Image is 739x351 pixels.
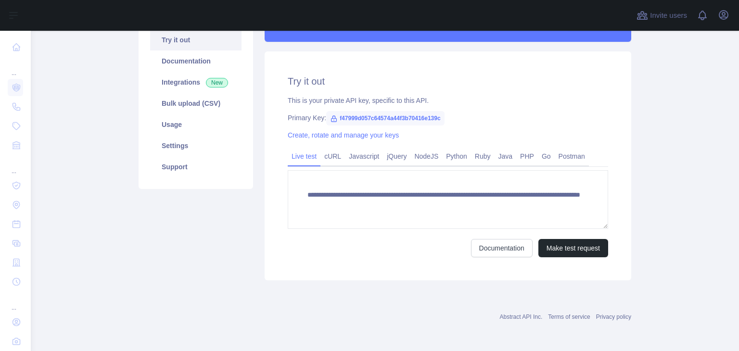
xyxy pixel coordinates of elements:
div: ... [8,292,23,312]
a: Documentation [471,239,533,257]
h2: Try it out [288,75,608,88]
a: Usage [150,114,242,135]
a: Go [538,149,555,164]
a: Documentation [150,50,242,72]
a: Support [150,156,242,177]
button: Invite users [635,8,689,23]
a: Bulk upload (CSV) [150,93,242,114]
a: Terms of service [548,313,590,320]
a: Try it out [150,29,242,50]
span: New [206,78,228,88]
a: Java [495,149,517,164]
a: Postman [555,149,589,164]
a: Create, rotate and manage your keys [288,131,399,139]
a: Privacy policy [596,313,631,320]
a: jQuery [383,149,410,164]
a: Javascript [345,149,383,164]
a: NodeJS [410,149,442,164]
a: cURL [320,149,345,164]
div: ... [8,58,23,77]
button: Make test request [538,239,608,257]
div: This is your private API key, specific to this API. [288,96,608,105]
a: Settings [150,135,242,156]
span: f47999d057c64574a44f3b70416e139c [326,111,445,125]
a: PHP [516,149,538,164]
div: Primary Key: [288,113,608,123]
a: Live test [288,149,320,164]
a: Python [442,149,471,164]
a: Abstract API Inc. [500,313,543,320]
a: Ruby [471,149,495,164]
div: ... [8,156,23,175]
span: Invite users [650,10,687,21]
a: Integrations New [150,72,242,93]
